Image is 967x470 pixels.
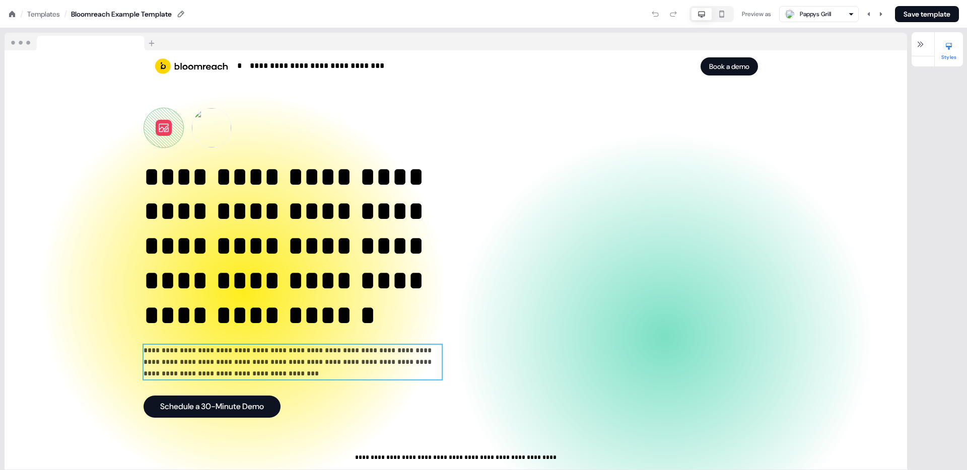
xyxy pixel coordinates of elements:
div: / [20,9,23,20]
div: Preview as [742,9,771,19]
button: Pappys Grill [779,6,859,22]
button: Styles [935,38,963,60]
div: Bloomreach Example Template [71,9,172,19]
button: Schedule a 30-Minute Demo [144,396,281,418]
button: Save template [895,6,959,22]
button: Book a demo [701,57,758,75]
div: Pappys Grill [800,9,831,19]
div: Book a demo [460,57,758,75]
div: Schedule a 30-Minute Demo [144,396,442,418]
img: Image [154,57,229,75]
div: / [64,9,67,20]
img: Browser topbar [5,33,159,51]
a: Templates [27,9,60,19]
